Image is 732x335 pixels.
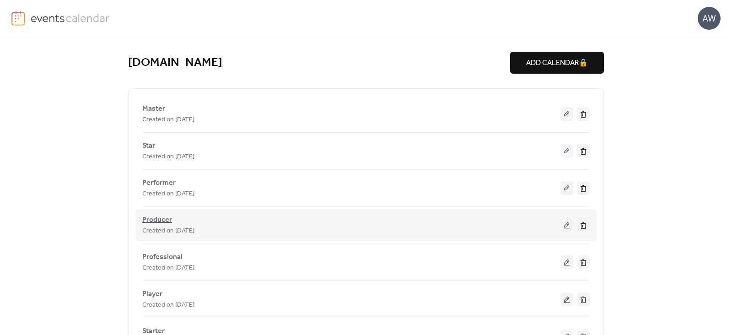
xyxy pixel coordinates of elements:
a: Producer [142,217,172,223]
span: Performer [142,178,176,189]
div: AW [698,7,721,30]
a: Master [142,106,165,111]
span: Created on [DATE] [142,151,194,162]
a: Starter [142,329,165,334]
a: [DOMAIN_NAME] [128,55,222,70]
span: Created on [DATE] [142,226,194,237]
a: Star [142,143,155,148]
span: Star [142,140,155,151]
a: Professional [142,254,183,259]
span: Created on [DATE] [142,114,194,125]
span: Master [142,103,165,114]
img: logo [11,11,25,26]
span: Player [142,289,162,300]
span: Created on [DATE] [142,263,194,274]
a: Player [142,292,162,297]
span: Professional [142,252,183,263]
span: Producer [142,215,172,226]
img: logo-type [31,11,110,25]
span: Created on [DATE] [142,300,194,311]
span: Created on [DATE] [142,189,194,200]
a: Performer [142,180,176,185]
